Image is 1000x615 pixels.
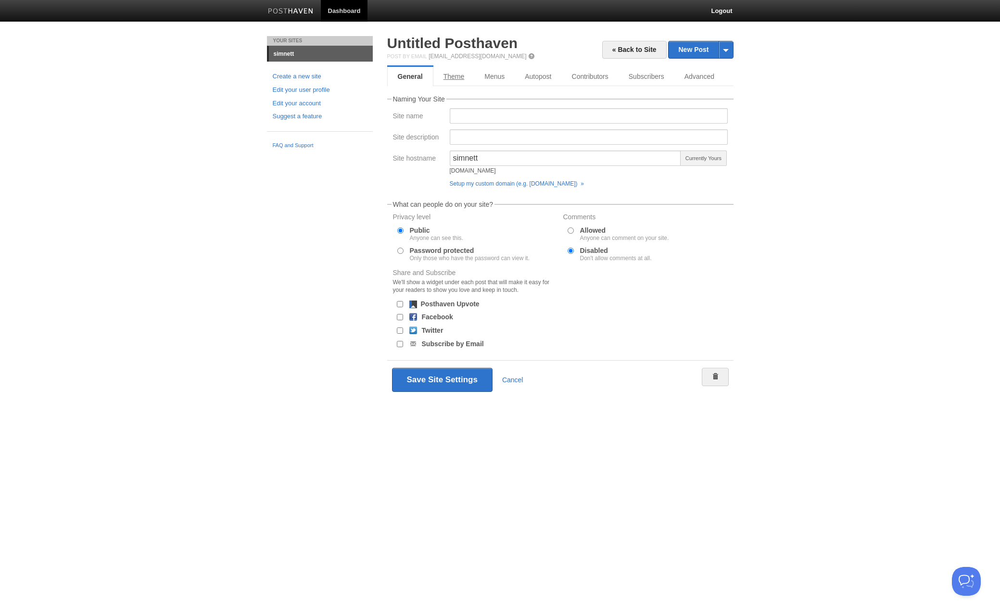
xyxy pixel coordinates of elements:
a: New Post [669,41,733,58]
iframe: Help Scout Beacon - Open [952,567,981,596]
div: Don't allow comments at all. [580,255,652,261]
label: Allowed [580,227,669,241]
img: Posthaven-bar [268,8,314,15]
span: Post by Email [387,53,427,59]
label: Site description [393,134,444,143]
button: Save Site Settings [392,368,493,392]
div: Only those who have the password can view it. [410,255,530,261]
label: Password protected [410,247,530,261]
div: Anyone can comment on your site. [580,235,669,241]
a: Menus [474,67,515,86]
legend: What can people do on your site? [392,201,495,208]
a: [EMAIL_ADDRESS][DOMAIN_NAME] [429,53,526,60]
a: Autopost [515,67,561,86]
div: We'll show a widget under each post that will make it easy for your readers to show you love and ... [393,278,557,294]
label: Site name [393,113,444,122]
label: Share and Subscribe [393,269,557,296]
a: Create a new site [273,72,367,82]
a: Suggest a feature [273,112,367,122]
label: Disabled [580,247,652,261]
a: Theme [433,67,475,86]
a: Contributors [562,67,619,86]
a: Untitled Posthaven [387,35,518,51]
img: twitter.png [409,326,417,334]
label: Privacy level [393,213,557,223]
a: FAQ and Support [273,141,367,150]
a: Edit your account [273,99,367,109]
a: General [387,67,433,86]
li: Your Sites [267,36,373,46]
legend: Naming Your Site [392,96,446,102]
img: facebook.png [409,313,417,321]
label: Comments [563,213,728,223]
a: Edit your user profile [273,85,367,95]
a: Advanced [674,67,724,86]
label: Public [410,227,463,241]
label: Site hostname [393,155,444,164]
a: « Back to Site [602,41,667,59]
a: Cancel [502,376,523,384]
label: Twitter [422,327,443,334]
span: Currently Yours [680,151,726,166]
a: Setup my custom domain (e.g. [DOMAIN_NAME]) » [450,180,584,187]
a: Subscribers [619,67,674,86]
label: Posthaven Upvote [421,301,480,307]
label: Subscribe by Email [422,340,484,347]
div: [DOMAIN_NAME] [450,168,682,174]
label: Facebook [422,314,453,320]
div: Anyone can see this. [410,235,463,241]
a: simnett [269,46,373,62]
